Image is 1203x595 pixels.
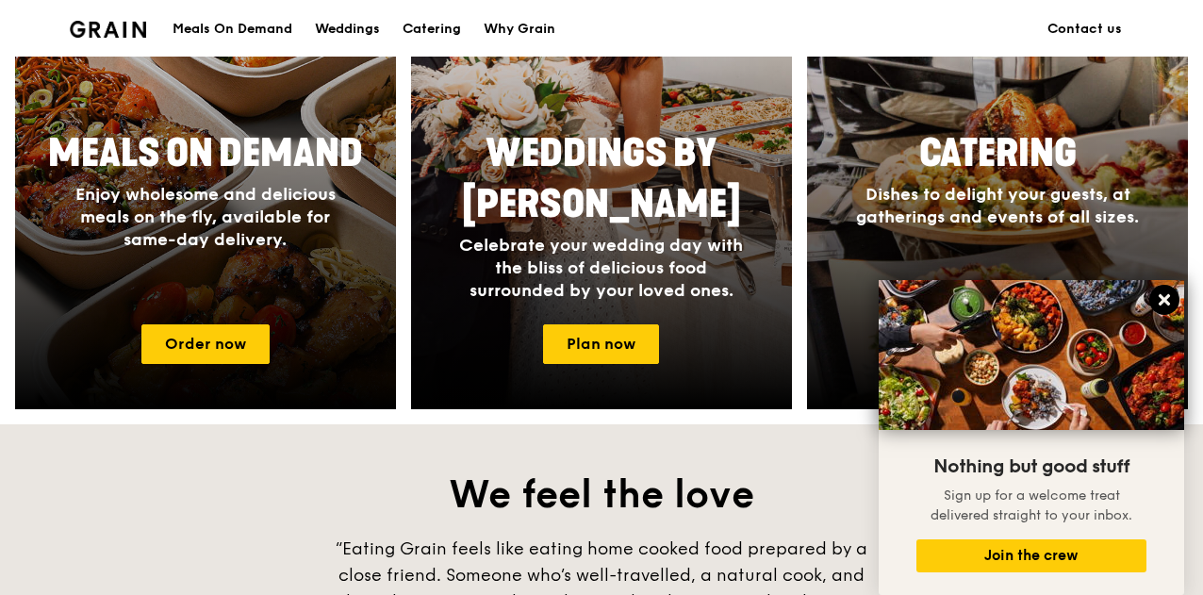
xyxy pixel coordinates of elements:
button: Close [1149,285,1179,315]
a: Why Grain [472,1,567,58]
div: Meals On Demand [173,1,292,58]
div: Weddings [315,1,380,58]
img: Grain [70,21,146,38]
a: Plan now [543,324,659,364]
span: Catering [919,131,1077,176]
span: Enjoy wholesome and delicious meals on the fly, available for same-day delivery. [75,184,336,250]
span: Meals On Demand [48,131,363,176]
a: Contact us [1036,1,1133,58]
img: DSC07876-Edit02-Large.jpeg [879,280,1184,430]
a: Catering [391,1,472,58]
button: Join the crew [916,539,1146,572]
div: Catering [403,1,461,58]
span: Nothing but good stuff [933,455,1129,478]
span: Celebrate your wedding day with the bliss of delicious food surrounded by your loved ones. [459,235,743,301]
div: Why Grain [484,1,555,58]
a: Order now [141,324,270,364]
a: Weddings [304,1,391,58]
span: Dishes to delight your guests, at gatherings and events of all sizes. [856,184,1139,227]
span: Sign up for a welcome treat delivered straight to your inbox. [931,488,1132,523]
span: Weddings by [PERSON_NAME] [462,131,741,227]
